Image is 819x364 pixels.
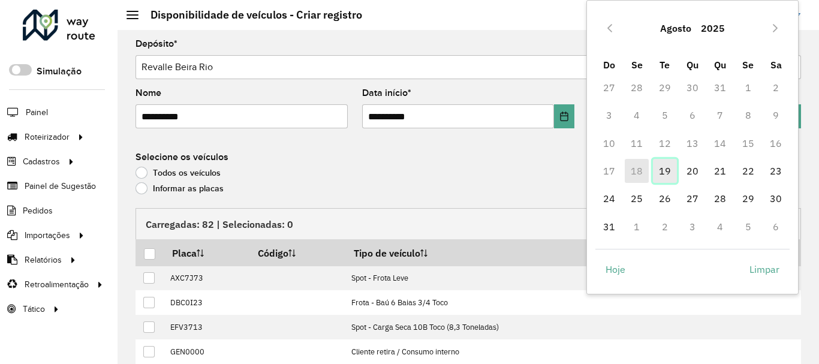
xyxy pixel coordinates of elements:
[681,159,704,183] span: 20
[651,74,678,101] td: 29
[362,86,411,100] label: Data início
[749,262,779,276] span: Limpar
[136,86,161,100] label: Nome
[734,213,762,240] td: 5
[736,186,760,210] span: 29
[679,101,706,129] td: 6
[651,185,678,212] td: 26
[736,159,760,183] span: 22
[25,278,89,291] span: Retroalimentação
[764,186,788,210] span: 30
[655,14,696,43] button: Choose Month
[706,101,734,129] td: 7
[623,130,651,157] td: 11
[25,131,70,143] span: Roteirizador
[23,155,60,168] span: Cadastros
[136,182,224,194] label: Informar as placas
[623,213,651,240] td: 1
[623,101,651,129] td: 4
[595,185,623,212] td: 24
[742,59,754,71] span: Se
[554,104,574,128] button: Choose Date
[23,303,45,315] span: Tático
[625,186,649,210] span: 25
[136,167,221,179] label: Todos os veículos
[136,37,177,51] label: Depósito
[706,213,734,240] td: 4
[164,339,249,364] td: GEN0000
[734,130,762,157] td: 15
[706,130,734,157] td: 14
[623,185,651,212] td: 25
[164,266,249,290] td: AXC7J73
[706,157,734,185] td: 21
[25,254,62,266] span: Relatórios
[623,74,651,101] td: 28
[136,208,801,239] div: Carregadas: 82 | Selecionadas: 0
[651,130,678,157] td: 12
[660,59,670,71] span: Te
[651,213,678,240] td: 2
[762,74,790,101] td: 2
[762,130,790,157] td: 16
[679,130,706,157] td: 13
[249,240,345,266] th: Código
[595,157,623,185] td: 17
[136,150,228,164] label: Selecione os veículos
[345,266,637,290] td: Spot - Frota Leve
[623,157,651,185] td: 18
[764,159,788,183] span: 23
[762,185,790,212] td: 30
[653,186,677,210] span: 26
[595,213,623,240] td: 31
[739,257,790,281] button: Limpar
[26,106,48,119] span: Painel
[600,19,619,38] button: Previous Month
[708,159,732,183] span: 21
[686,59,698,71] span: Qu
[679,74,706,101] td: 30
[595,257,636,281] button: Hoje
[696,14,730,43] button: Choose Year
[708,186,732,210] span: 28
[734,157,762,185] td: 22
[345,315,637,339] td: Spot - Carga Seca 10B Toco (8,3 Toneladas)
[734,101,762,129] td: 8
[595,74,623,101] td: 27
[766,19,785,38] button: Next Month
[23,204,53,217] span: Pedidos
[25,180,96,192] span: Painel de Sugestão
[37,64,82,79] label: Simulação
[345,339,637,364] td: Cliente retira / Consumo interno
[164,290,249,315] td: DBC0I23
[25,229,70,242] span: Importações
[706,74,734,101] td: 31
[714,59,726,71] span: Qu
[597,186,621,210] span: 24
[606,262,625,276] span: Hoje
[631,59,643,71] span: Se
[762,213,790,240] td: 6
[138,8,362,22] h2: Disponibilidade de veículos - Criar registro
[679,213,706,240] td: 3
[597,215,621,239] span: 31
[681,186,704,210] span: 27
[770,59,782,71] span: Sa
[679,157,706,185] td: 20
[651,157,678,185] td: 19
[345,240,637,266] th: Tipo de veículo
[164,315,249,339] td: EFV3713
[679,185,706,212] td: 27
[164,240,249,266] th: Placa
[653,159,677,183] span: 19
[651,101,678,129] td: 5
[595,101,623,129] td: 3
[345,290,637,315] td: Frota - Baú 6 Baias 3/4 Toco
[762,101,790,129] td: 9
[734,74,762,101] td: 1
[603,59,615,71] span: Do
[706,185,734,212] td: 28
[762,157,790,185] td: 23
[595,130,623,157] td: 10
[734,185,762,212] td: 29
